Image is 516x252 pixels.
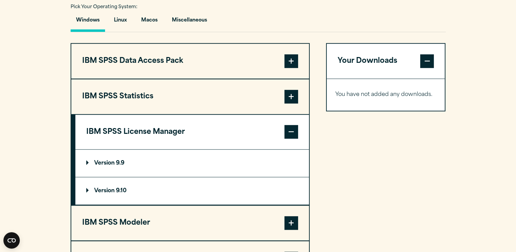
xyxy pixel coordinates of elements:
summary: Version 9.9 [75,150,309,177]
button: IBM SPSS Data Access Pack [71,44,309,79]
button: Open CMP widget [3,232,20,249]
button: Macos [136,12,163,32]
summary: Version 9.10 [75,177,309,205]
div: IBM SPSS License Manager [75,149,309,205]
p: You have not added any downloads. [335,90,437,100]
button: Miscellaneous [166,12,212,32]
div: Your Downloads [327,79,445,111]
button: IBM SPSS Modeler [71,206,309,240]
p: Version 9.9 [86,160,124,166]
button: IBM SPSS License Manager [75,115,309,150]
button: IBM SPSS Statistics [71,79,309,114]
button: Linux [108,12,132,32]
button: Your Downloads [327,44,445,79]
button: Windows [71,12,105,32]
span: Pick Your Operating System: [71,5,137,9]
p: Version 9.10 [86,188,127,194]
